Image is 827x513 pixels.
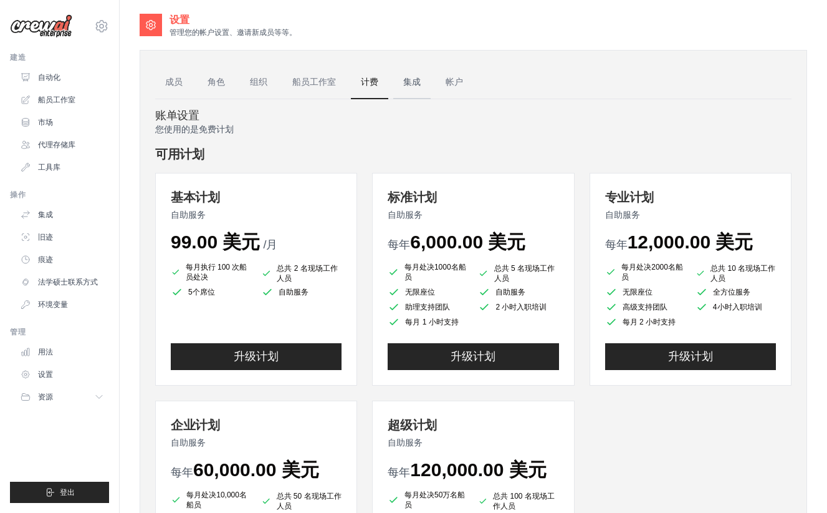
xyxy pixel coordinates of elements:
[388,437,423,447] font: 自助服务
[494,264,555,283] font: 总共 5 名现场工作人员
[410,232,525,252] font: 6,000.00 美元
[15,135,109,155] a: 代理存储库
[193,459,319,480] font: 60,000.00 美元
[388,238,410,251] font: 每年
[15,112,109,132] a: 市场
[188,288,215,296] font: 5个席位
[171,437,206,447] font: 自助服务
[710,264,775,283] font: 总共 10 名现场工作人员
[171,190,219,204] font: 基本计划
[155,66,193,99] a: 成员
[15,364,109,384] a: 设置
[38,95,75,104] font: 船员工作室
[186,263,247,281] font: 每月执行 100 次船员处决
[405,288,435,296] font: 无限座位
[38,278,98,286] font: 法学硕士联系方式
[15,342,109,362] a: 用法
[388,210,423,220] font: 自助服务
[38,140,75,149] font: 代理存储库
[404,491,465,509] font: 每月处决50万名船员
[38,73,60,82] font: 自动化
[38,163,60,172] font: 工具库
[170,14,189,25] font: 设置
[15,67,109,87] a: 自动化
[403,77,421,87] font: 集成
[171,466,193,479] font: 每年
[10,190,26,199] font: 操作
[38,300,68,309] font: 环境变量
[38,370,53,379] font: 设置
[186,491,247,509] font: 每月处决10,000名船员
[15,387,109,407] button: 资源
[451,350,495,363] font: 升级计划
[10,53,26,62] font: 建造
[240,66,277,99] a: 组织
[171,418,219,432] font: 企业计划
[10,482,109,503] button: 登出
[388,343,558,370] button: 升级计划
[605,210,640,220] font: 自助服务
[410,459,546,480] font: 120,000.00 美元
[628,232,753,252] font: 12,000.00 美元
[405,318,458,326] font: 每月 1 小时支持
[15,295,109,315] a: 环境变量
[38,118,53,127] font: 市场
[170,28,297,37] font: 管理您的帐户设置、邀请新成员等等。
[436,66,473,99] a: 帐户
[623,288,653,296] font: 无限座位
[282,66,346,99] a: 船员工作室
[263,238,277,251] font: /月
[171,343,342,370] button: 升级计划
[38,233,53,242] font: 旧迹
[15,227,109,247] a: 旧迹
[446,77,463,87] font: 帐户
[495,303,547,311] font: 2 小时入职培训
[15,205,109,225] a: 集成
[38,348,53,356] font: 用法
[493,492,555,511] font: 总共 100 名现场工作人员
[279,288,308,296] font: 自助服务
[165,77,183,87] font: 成员
[277,492,342,511] font: 总共 50 名现场工作人员
[15,157,109,177] a: 工具库
[155,147,204,161] font: 可用计划
[668,350,713,363] font: 升级计划
[38,393,53,401] font: 资源
[623,303,667,311] font: 高级支持团队
[388,466,410,479] font: 每年
[155,109,199,122] font: 账单设置
[388,418,436,432] font: 超级计划
[713,303,762,311] font: 4小时入职培训
[623,318,676,326] font: 每月 2 小时支持
[10,328,26,336] font: 管理
[60,488,75,497] font: 登出
[250,77,267,87] font: 组织
[277,264,337,283] font: 总共 2 名现场工作人员
[605,343,776,370] button: 升级计划
[198,66,235,99] a: 角色
[15,272,109,292] a: 法学硕士联系方式
[361,77,378,87] font: 计费
[171,232,260,252] font: 99.00 美元
[605,238,628,251] font: 每年
[38,255,53,264] font: 痕迹
[388,190,436,204] font: 标准计划
[605,190,654,204] font: 专业计划
[171,210,206,220] font: 自助服务
[765,453,827,513] iframe: Chat Widget
[234,350,279,363] font: 升级计划
[292,77,336,87] font: 船员工作室
[351,66,388,99] a: 计费
[621,263,683,281] font: 每月处决2000名船员
[713,288,750,296] font: 全方位服务
[10,14,72,38] img: 标识
[15,250,109,270] a: 痕迹
[405,303,450,311] font: 助理支持团队
[393,66,431,99] a: 集成
[404,263,466,281] font: 每月处决1000名船员
[15,90,109,110] a: 船员工作室
[155,124,234,134] font: 您使用的是免费计划
[38,210,53,219] font: 集成
[495,288,525,296] font: 自助服务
